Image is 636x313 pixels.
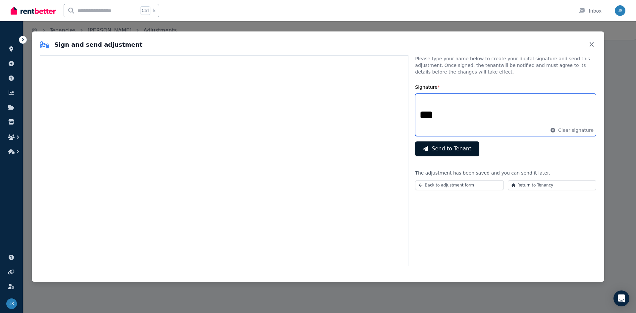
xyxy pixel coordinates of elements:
button: Send to Tenant [415,141,479,156]
p: The adjustment has been saved and you can send it later. [415,170,596,176]
button: Close [587,39,596,50]
span: Back to adjustment form [425,183,474,188]
h2: Sign and send adjustment [40,40,142,49]
button: Back to adjustment form [415,180,503,190]
button: Return to Tenancy [508,180,596,190]
span: Return to Tenancy [517,183,553,188]
p: Please type your name below to create your digital signature and send this adjustment. Once signe... [415,55,596,75]
span: Send to Tenant [432,145,471,153]
label: Signature [415,84,440,90]
button: Clear signature [550,127,594,133]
